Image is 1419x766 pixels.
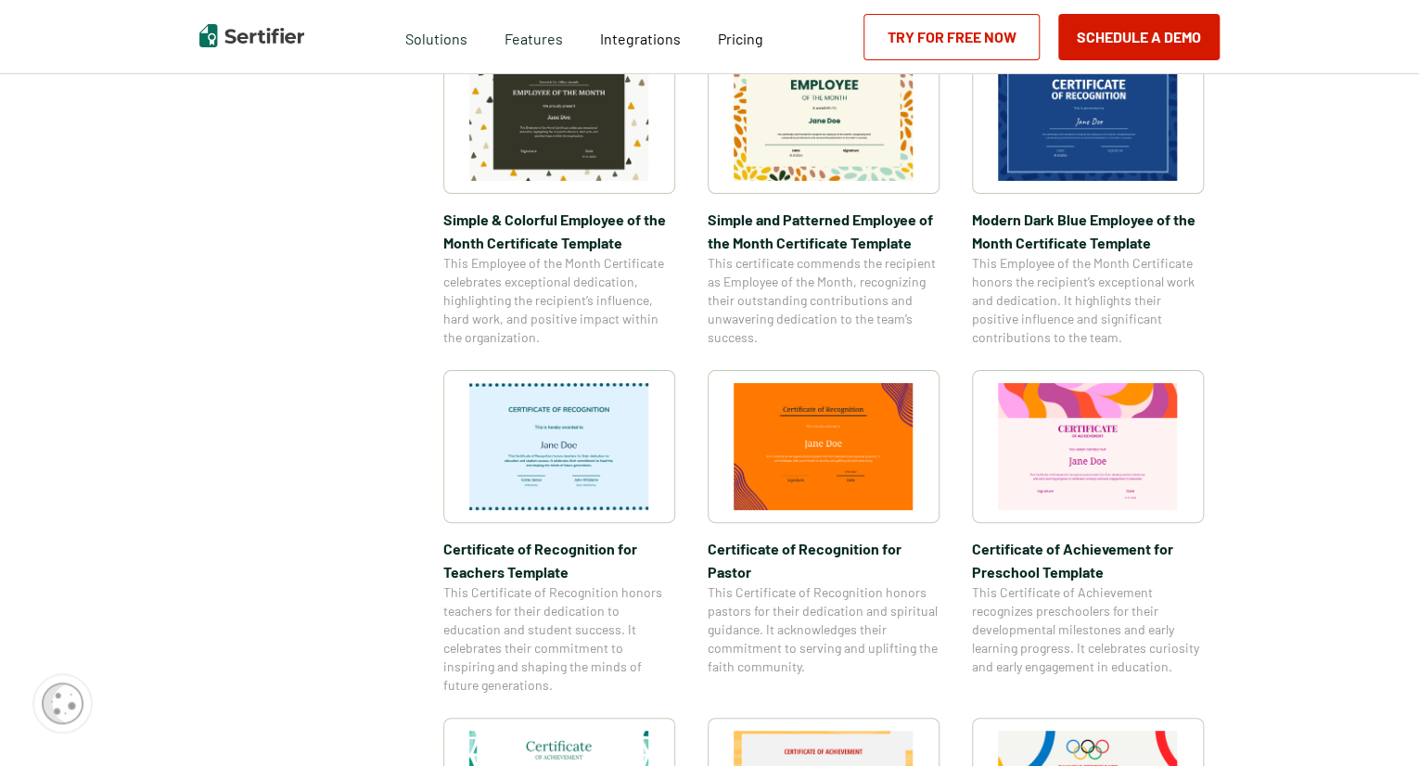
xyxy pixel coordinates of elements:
span: Modern Dark Blue Employee of the Month Certificate Template [972,208,1204,254]
img: Simple and Patterned Employee of the Month Certificate Template [734,54,914,181]
a: Pricing [718,25,763,48]
span: Integrations [600,30,681,47]
button: Schedule a Demo [1058,14,1220,60]
span: This Employee of the Month Certificate celebrates exceptional dedication, highlighting the recipi... [443,254,675,347]
span: Features [505,25,563,48]
a: Certificate of Recognition for Teachers TemplateCertificate of Recognition for Teachers TemplateT... [443,370,675,695]
a: Modern Dark Blue Employee of the Month Certificate TemplateModern Dark Blue Employee of the Month... [972,41,1204,347]
span: This Certificate of Recognition honors teachers for their dedication to education and student suc... [443,583,675,695]
span: This Certificate of Achievement recognizes preschoolers for their developmental milestones and ea... [972,583,1204,676]
span: This Employee of the Month Certificate honors the recipient’s exceptional work and dedication. It... [972,254,1204,347]
img: Modern Dark Blue Employee of the Month Certificate Template [998,54,1178,181]
img: Certificate of Recognition for Teachers Template [469,383,649,510]
a: Integrations [600,25,681,48]
span: This Certificate of Recognition honors pastors for their dedication and spiritual guidance. It ac... [708,583,940,676]
span: This certificate commends the recipient as Employee of the Month, recognizing their outstanding c... [708,254,940,347]
span: Simple and Patterned Employee of the Month Certificate Template [708,208,940,254]
img: Cookie Popup Icon [42,683,83,724]
span: Simple & Colorful Employee of the Month Certificate Template [443,208,675,254]
iframe: Chat Widget [1326,677,1419,766]
img: Certificate of Achievement for Preschool Template [998,383,1178,510]
img: Certificate of Recognition for Pastor [734,383,914,510]
span: Certificate of Recognition for Teachers Template [443,537,675,583]
a: Certificate of Achievement for Preschool TemplateCertificate of Achievement for Preschool Templat... [972,370,1204,695]
span: Certificate of Recognition for Pastor [708,537,940,583]
img: Sertifier | Digital Credentialing Platform [199,24,304,47]
span: Solutions [405,25,467,48]
span: Pricing [718,30,763,47]
img: Simple & Colorful Employee of the Month Certificate Template [469,54,649,181]
a: Certificate of Recognition for PastorCertificate of Recognition for PastorThis Certificate of Rec... [708,370,940,695]
span: Certificate of Achievement for Preschool Template [972,537,1204,583]
a: Try for Free Now [863,14,1040,60]
a: Simple and Patterned Employee of the Month Certificate TemplateSimple and Patterned Employee of t... [708,41,940,347]
a: Simple & Colorful Employee of the Month Certificate TemplateSimple & Colorful Employee of the Mon... [443,41,675,347]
